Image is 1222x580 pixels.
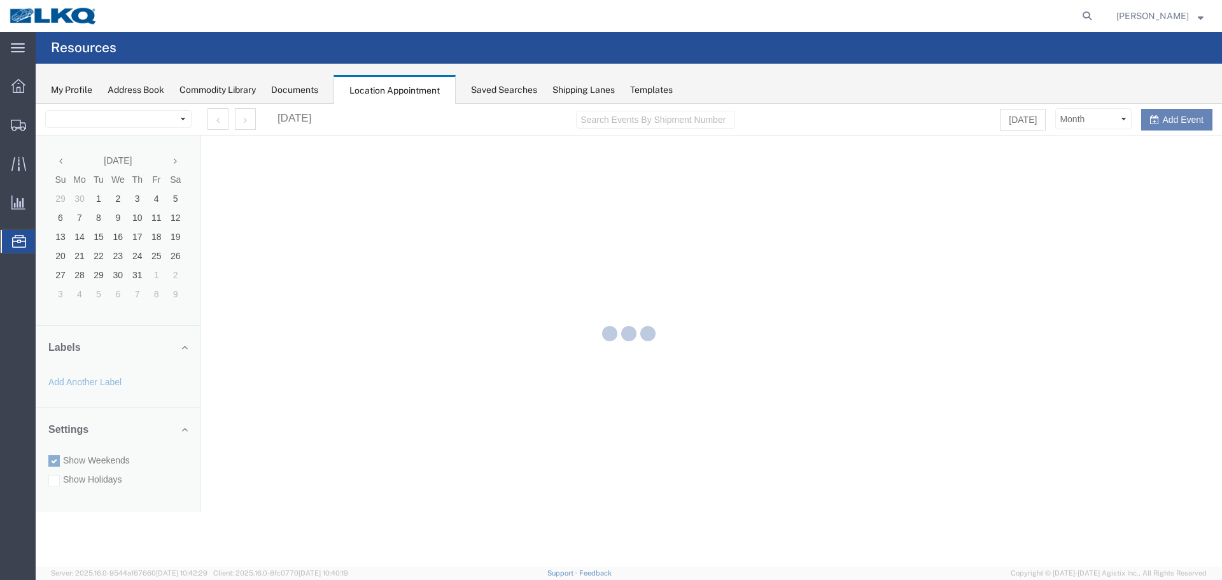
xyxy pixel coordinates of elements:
div: My Profile [51,83,92,97]
div: Saved Searches [471,83,537,97]
span: [DATE] 10:40:19 [298,569,348,577]
img: logo [9,6,98,25]
span: William Haney [1116,9,1189,23]
h4: Resources [51,32,116,64]
div: Documents [271,83,318,97]
div: Templates [630,83,673,97]
div: Commodity Library [179,83,256,97]
span: [DATE] 10:42:29 [156,569,207,577]
span: Client: 2025.16.0-8fc0770 [213,569,348,577]
a: Feedback [579,569,612,577]
span: Copyright © [DATE]-[DATE] Agistix Inc., All Rights Reserved [1011,568,1207,579]
div: Shipping Lanes [552,83,615,97]
div: Location Appointment [334,75,456,104]
div: Address Book [108,83,164,97]
span: Server: 2025.16.0-9544af67660 [51,569,207,577]
button: [PERSON_NAME] [1116,8,1204,24]
a: Support [547,569,579,577]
